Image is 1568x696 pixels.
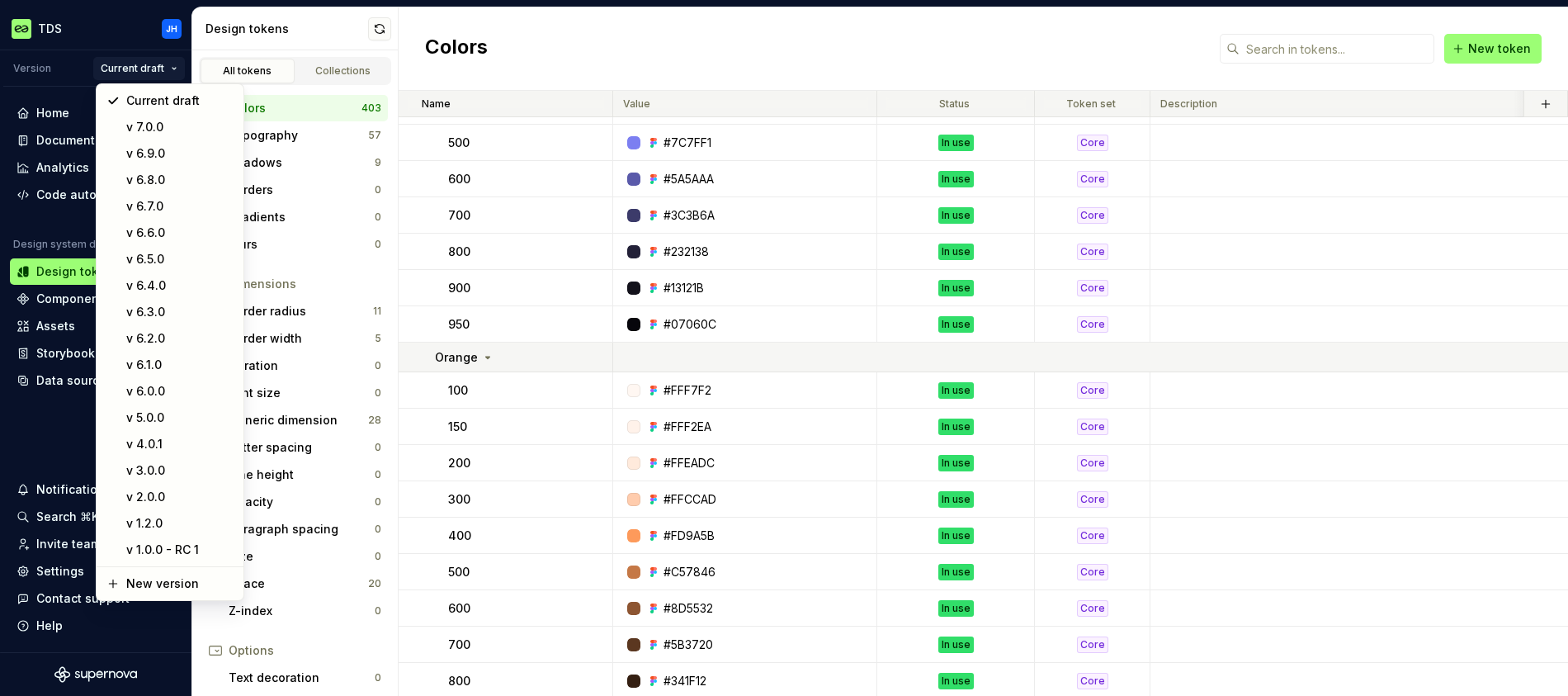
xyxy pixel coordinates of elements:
[126,383,234,400] div: v 6.0.0
[126,330,234,347] div: v 6.2.0
[126,489,234,505] div: v 2.0.0
[126,436,234,452] div: v 4.0.1
[126,145,234,162] div: v 6.9.0
[126,92,234,109] div: Current draft
[126,304,234,320] div: v 6.3.0
[126,172,234,188] div: v 6.8.0
[126,357,234,373] div: v 6.1.0
[126,277,234,294] div: v 6.4.0
[126,515,234,532] div: v 1.2.0
[126,225,234,241] div: v 6.6.0
[126,251,234,268] div: v 6.5.0
[126,119,234,135] div: v 7.0.0
[126,410,234,426] div: v 5.0.0
[126,462,234,479] div: v 3.0.0
[126,542,234,558] div: v 1.0.0 - RC 1
[126,575,234,592] div: New version
[126,198,234,215] div: v 6.7.0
